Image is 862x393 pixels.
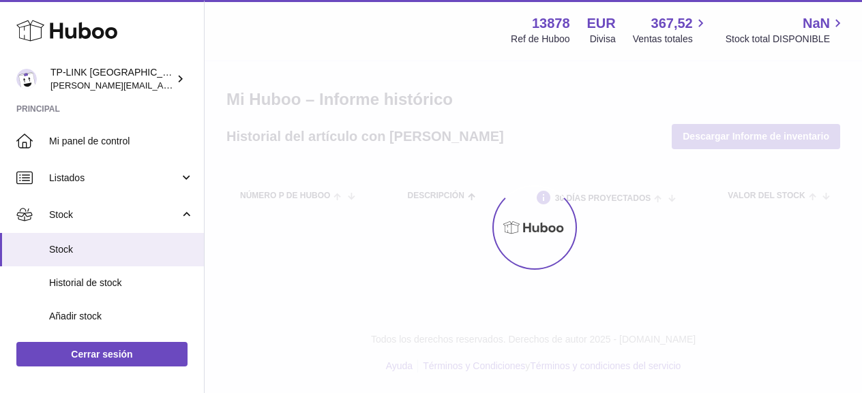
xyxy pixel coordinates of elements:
[633,33,709,46] span: Ventas totales
[633,14,709,46] a: 367,52 Ventas totales
[803,14,830,33] span: NaN
[49,243,194,256] span: Stock
[50,80,273,91] span: [PERSON_NAME][EMAIL_ADDRESS][DOMAIN_NAME]
[726,33,846,46] span: Stock total DISPONIBLE
[726,14,846,46] a: NaN Stock total DISPONIBLE
[651,14,693,33] span: 367,52
[50,66,173,92] div: TP-LINK [GEOGRAPHIC_DATA], SOCIEDAD LIMITADA
[16,342,188,366] a: Cerrar sesión
[511,33,569,46] div: Ref de Huboo
[49,135,194,148] span: Mi panel de control
[16,69,37,89] img: celia.yan@tp-link.com
[532,14,570,33] strong: 13878
[49,277,194,289] span: Historial de stock
[49,310,194,323] span: Añadir stock
[49,172,179,185] span: Listados
[49,208,179,221] span: Stock
[590,33,616,46] div: Divisa
[587,14,616,33] strong: EUR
